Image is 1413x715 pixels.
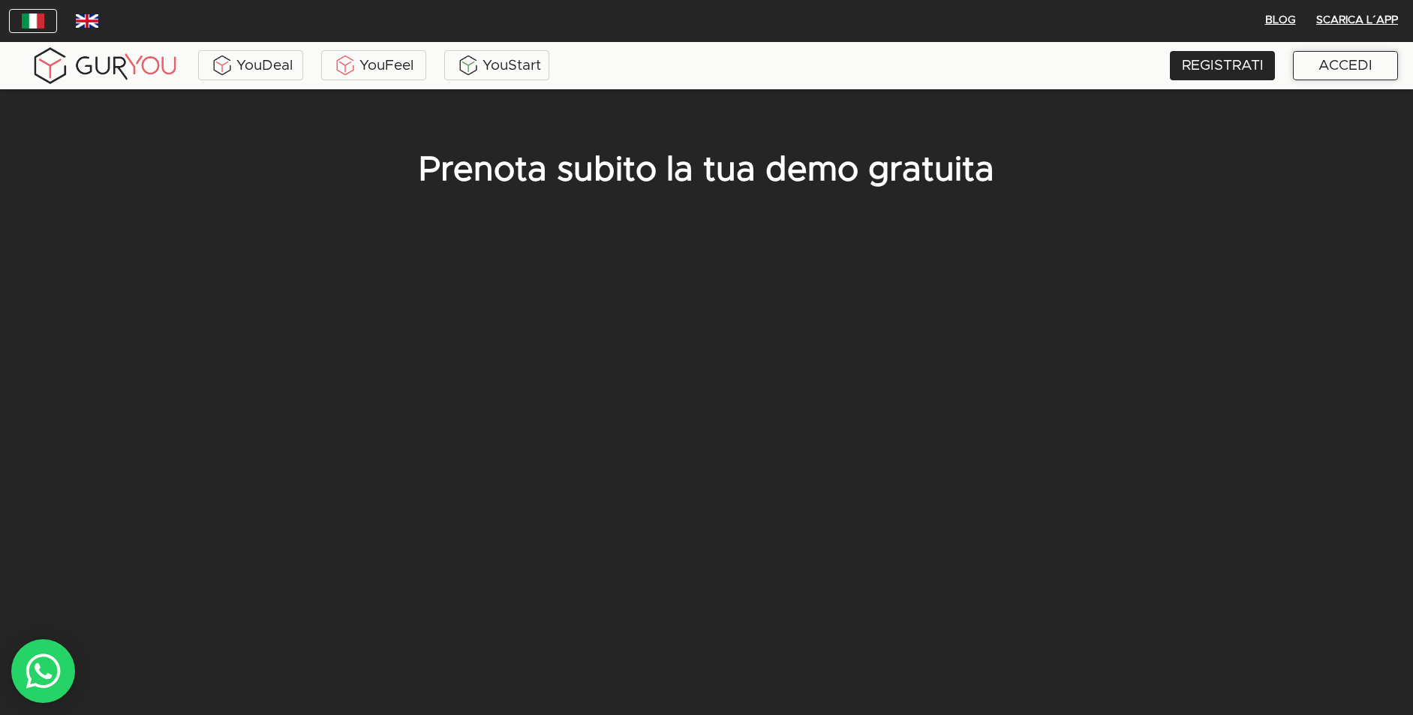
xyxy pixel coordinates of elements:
[457,54,480,77] img: BxzlDwAAAAABJRU5ErkJggg==
[1310,9,1404,33] button: Scarica l´App
[30,45,180,86] img: gyLogo01.5aaa2cff.png
[321,50,426,80] a: YouFeel
[202,54,299,77] div: YouDeal
[1293,51,1398,80] a: ACCEDI
[325,54,422,77] div: YouFeel
[211,54,233,77] img: ALVAdSatItgsAAAAAElFTkSuQmCC
[198,50,303,80] a: YouDeal
[334,54,356,77] img: KDuXBJLpDstiOJIlCPq11sr8c6VfEN1ke5YIAoPlCPqmrDPlQeIQgHlNqkP7FCiAKJQRHlC7RCaiHTHAlEEQLmFuo+mIt2xQB...
[404,146,1009,194] p: Prenota subito la tua demo gratuita
[76,14,98,28] img: wDv7cRK3VHVvwAAACV0RVh0ZGF0ZTpjcmVhdGUAMjAxOC0wMy0yNVQwMToxNzoxMiswMDowMGv4vjwAAAAldEVYdGRhdGU6bW...
[448,54,546,77] div: YouStart
[1316,11,1398,30] span: Scarica l´App
[1262,11,1298,30] span: BLOG
[1256,9,1304,33] button: BLOG
[1338,643,1413,715] iframe: Chat Widget
[444,50,549,80] a: YouStart
[22,14,44,29] img: italy.83948c3f.jpg
[1170,51,1275,80] a: REGISTRATI
[25,653,62,690] img: whatsAppIcon.04b8739f.svg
